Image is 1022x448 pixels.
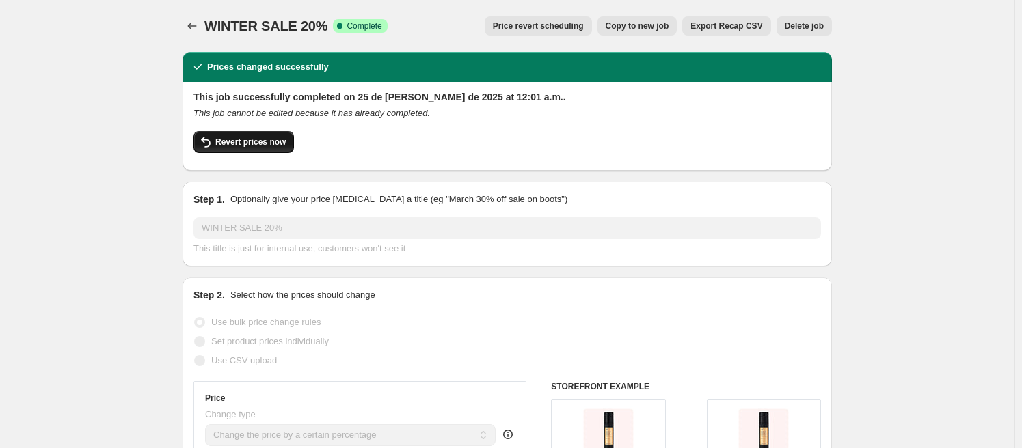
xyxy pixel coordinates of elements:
[193,243,405,253] span: This title is just for internal use, customers won't see it
[193,108,430,118] i: This job cannot be edited because it has already completed.
[183,16,202,36] button: Price change jobs
[230,193,567,206] p: Optionally give your price [MEDICAL_DATA] a title (eg "March 30% off sale on boots")
[193,131,294,153] button: Revert prices now
[204,18,327,33] span: WINTER SALE 20%
[211,336,329,346] span: Set product prices individually
[205,409,256,419] span: Change type
[207,60,329,74] h2: Prices changed successfully
[211,355,277,365] span: Use CSV upload
[193,193,225,206] h2: Step 1.
[347,20,381,31] span: Complete
[785,20,824,31] span: Delete job
[193,217,821,239] input: 30% off holiday sale
[193,90,821,104] h2: This job successfully completed on 25 de [PERSON_NAME] de 2025 at 12:01 a.m..
[690,20,762,31] span: Export Recap CSV
[211,317,321,327] span: Use bulk price change rules
[551,381,821,392] h6: STOREFRONT EXAMPLE
[597,16,677,36] button: Copy to new job
[682,16,770,36] button: Export Recap CSV
[493,20,584,31] span: Price revert scheduling
[501,428,515,441] div: help
[230,288,375,302] p: Select how the prices should change
[606,20,669,31] span: Copy to new job
[205,393,225,404] h3: Price
[193,288,225,302] h2: Step 2.
[485,16,592,36] button: Price revert scheduling
[777,16,832,36] button: Delete job
[215,137,286,148] span: Revert prices now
